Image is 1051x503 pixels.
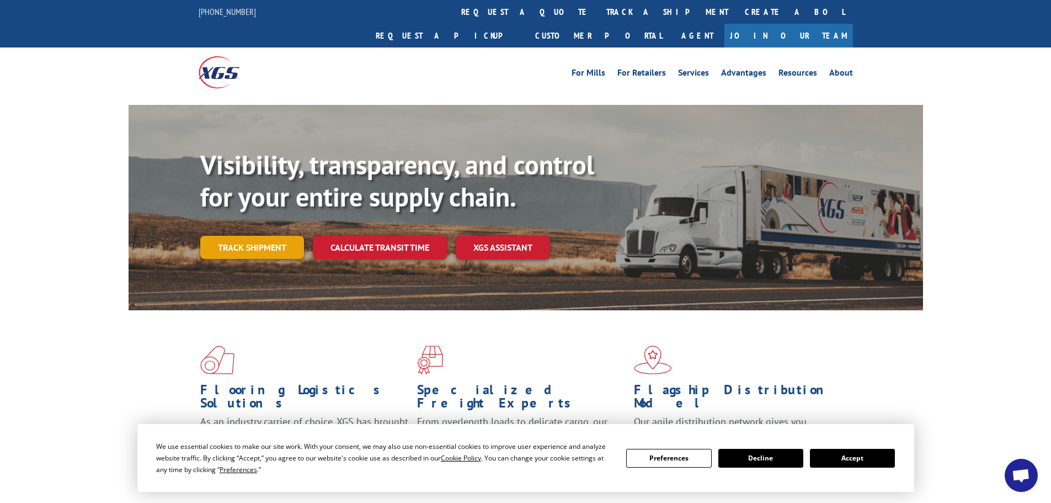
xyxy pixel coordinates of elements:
img: xgs-icon-flagship-distribution-model-red [634,346,672,374]
h1: Specialized Freight Experts [417,383,626,415]
img: xgs-icon-total-supply-chain-intelligence-red [200,346,234,374]
a: Resources [778,68,817,81]
div: We use essential cookies to make our site work. With your consent, we may also use non-essential ... [156,441,613,475]
a: Track shipment [200,236,304,259]
h1: Flooring Logistics Solutions [200,383,409,415]
a: About [829,68,853,81]
button: Accept [810,449,895,468]
div: Cookie Consent Prompt [137,424,914,492]
span: Cookie Policy [441,453,481,463]
h1: Flagship Distribution Model [634,383,842,415]
a: Customer Portal [527,24,670,47]
button: Decline [718,449,803,468]
a: [PHONE_NUMBER] [199,6,256,17]
a: For Mills [572,68,605,81]
a: Calculate transit time [313,236,447,260]
div: Open chat [1005,459,1038,492]
a: XGS ASSISTANT [456,236,550,260]
a: Agent [670,24,724,47]
button: Preferences [626,449,711,468]
a: Join Our Team [724,24,853,47]
b: Visibility, transparency, and control for your entire supply chain. [200,147,594,214]
a: Services [678,68,709,81]
a: Advantages [721,68,766,81]
span: Our agile distribution network gives you nationwide inventory management on demand. [634,415,837,441]
a: For Retailers [617,68,666,81]
a: Request a pickup [367,24,527,47]
span: Preferences [220,465,257,474]
img: xgs-icon-focused-on-flooring-red [417,346,443,374]
p: From overlength loads to delicate cargo, our experienced staff knows the best way to move your fr... [417,415,626,464]
span: As an industry carrier of choice, XGS has brought innovation and dedication to flooring logistics... [200,415,408,454]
